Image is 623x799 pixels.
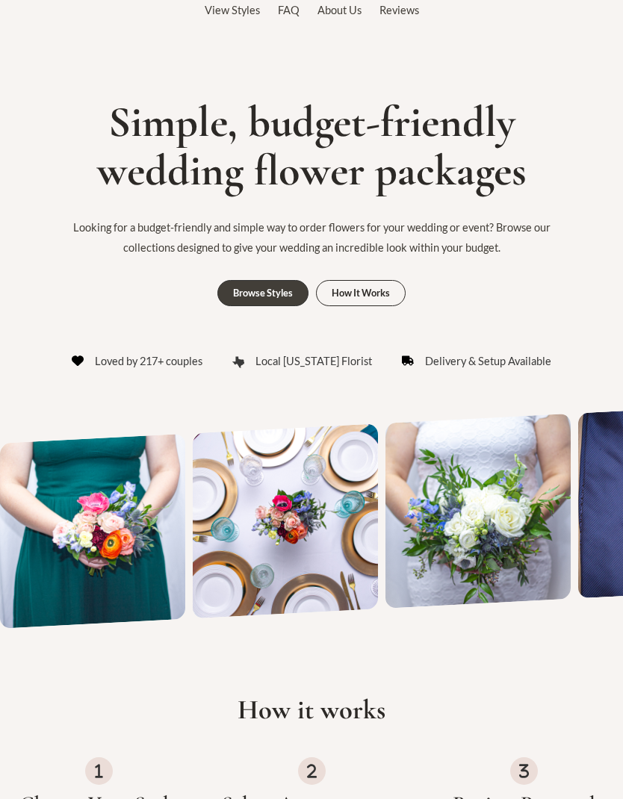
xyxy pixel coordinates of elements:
[332,288,390,298] div: How It Works
[278,4,300,16] span: FAQ
[255,351,372,371] span: Local [US_STATE] Florist
[233,288,293,298] div: Browse Styles
[205,4,260,16] span: View Styles
[65,217,558,258] p: Looking for a budget-friendly and simple way to order flowers for your wedding or event? Browse o...
[7,99,616,194] h1: Simple, budget-friendly wedding flower packages
[316,280,406,306] a: How It Works
[95,351,202,371] span: Loved by 217+ couples
[379,4,419,16] span: Reviews
[217,280,309,306] a: Browse Styles
[317,4,362,16] span: About Us
[425,351,551,371] span: Delivery & Setup Available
